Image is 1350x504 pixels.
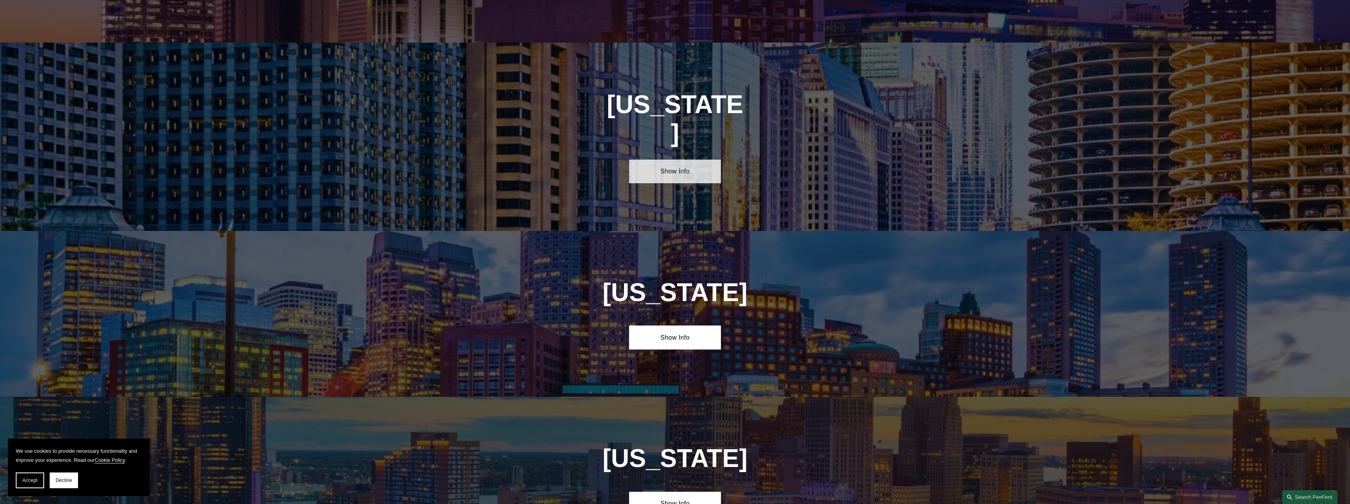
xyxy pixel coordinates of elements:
[16,472,44,488] button: Accept
[50,472,78,488] button: Decline
[95,457,125,463] a: Cookie Policy
[583,444,767,473] h1: [US_STATE]
[56,478,72,483] span: Decline
[8,439,150,496] section: Cookie banner
[606,90,744,148] h1: [US_STATE]
[629,325,721,349] a: Show Info
[629,160,721,183] a: Show Info
[1282,490,1337,504] a: Search this site
[560,278,790,307] h1: [US_STATE]
[22,478,37,483] span: Accept
[16,446,142,465] p: We use cookies to provide necessary functionality and improve your experience. Read our .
